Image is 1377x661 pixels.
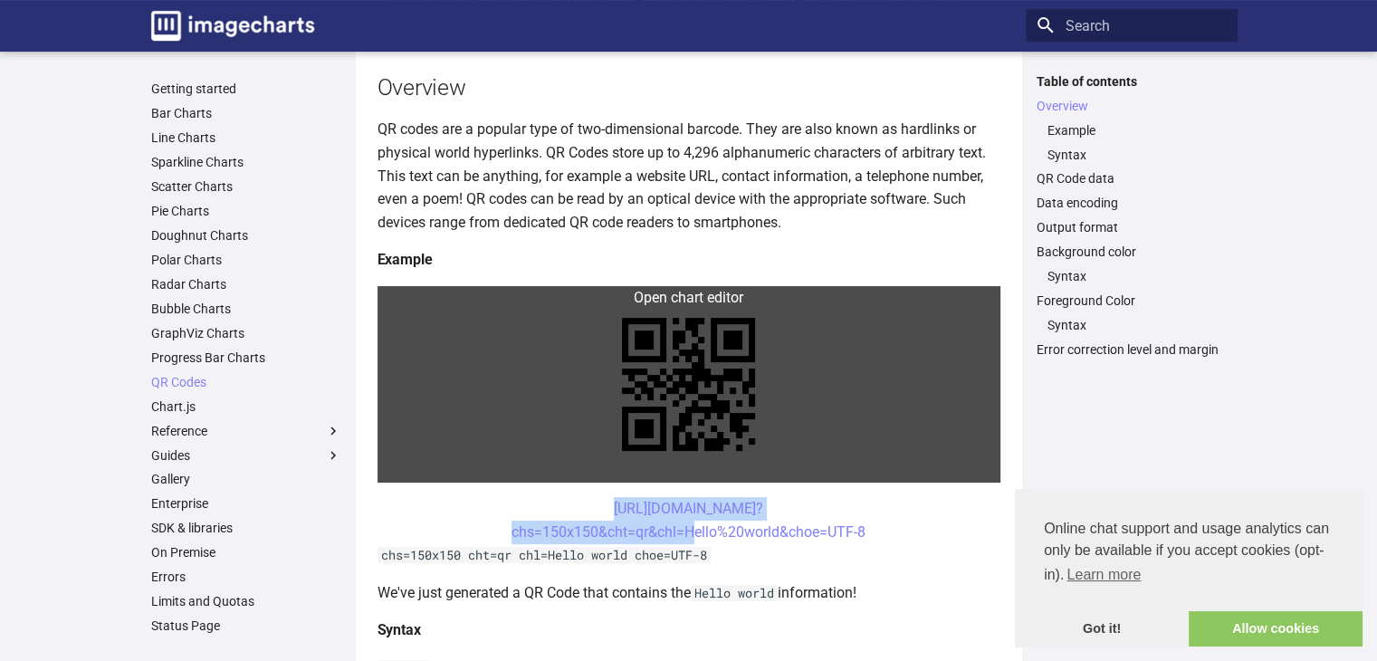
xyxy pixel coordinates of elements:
[378,581,1000,605] p: We've just generated a QR Code that contains the information!
[1037,292,1227,309] a: Foreground Color
[151,325,341,341] a: GraphViz Charts
[151,374,341,390] a: QR Codes
[1037,244,1227,260] a: Background color
[151,105,341,121] a: Bar Charts
[1047,317,1227,333] a: Syntax
[1037,317,1227,333] nav: Foreground Color
[378,547,711,563] code: chs=150x150 cht=qr chl=Hello world choe=UTF-8
[151,471,341,487] a: Gallery
[151,178,341,195] a: Scatter Charts
[151,129,341,146] a: Line Charts
[1026,9,1238,42] input: Search
[1047,147,1227,163] a: Syntax
[1047,122,1227,139] a: Example
[1189,611,1363,647] a: allow cookies
[1037,170,1227,187] a: QR Code data
[378,72,1000,103] h2: Overview
[1037,219,1227,235] a: Output format
[151,593,341,609] a: Limits and Quotas
[144,4,321,48] a: Image-Charts documentation
[151,11,314,41] img: logo
[1026,73,1238,90] label: Table of contents
[151,227,341,244] a: Doughnut Charts
[151,301,341,317] a: Bubble Charts
[691,585,778,601] code: Hello world
[1037,122,1227,163] nav: Overview
[151,81,341,97] a: Getting started
[1064,561,1143,589] a: learn more about cookies
[151,618,341,634] a: Status Page
[1015,611,1189,647] a: dismiss cookie message
[378,618,1000,642] h4: Syntax
[151,569,341,585] a: Errors
[1044,518,1334,589] span: Online chat support and usage analytics can only be available if you accept cookies (opt-in).
[1037,195,1227,211] a: Data encoding
[1037,98,1227,114] a: Overview
[151,252,341,268] a: Polar Charts
[1015,489,1363,647] div: cookieconsent
[151,203,341,219] a: Pie Charts
[378,248,1000,272] h4: Example
[151,398,341,415] a: Chart.js
[1037,341,1227,358] a: Error correction level and margin
[151,520,341,536] a: SDK & libraries
[1037,268,1227,284] nav: Background color
[1047,268,1227,284] a: Syntax
[151,447,341,464] label: Guides
[151,276,341,292] a: Radar Charts
[151,350,341,366] a: Progress Bar Charts
[151,423,341,439] label: Reference
[378,118,1000,234] p: QR codes are a popular type of two-dimensional barcode. They are also known as hardlinks or physi...
[151,544,341,560] a: On Premise
[151,154,341,170] a: Sparkline Charts
[151,495,341,512] a: Enterprise
[512,500,865,541] a: [URL][DOMAIN_NAME]?chs=150x150&cht=qr&chl=Hello%20world&choe=UTF-8
[1026,73,1238,359] nav: Table of contents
